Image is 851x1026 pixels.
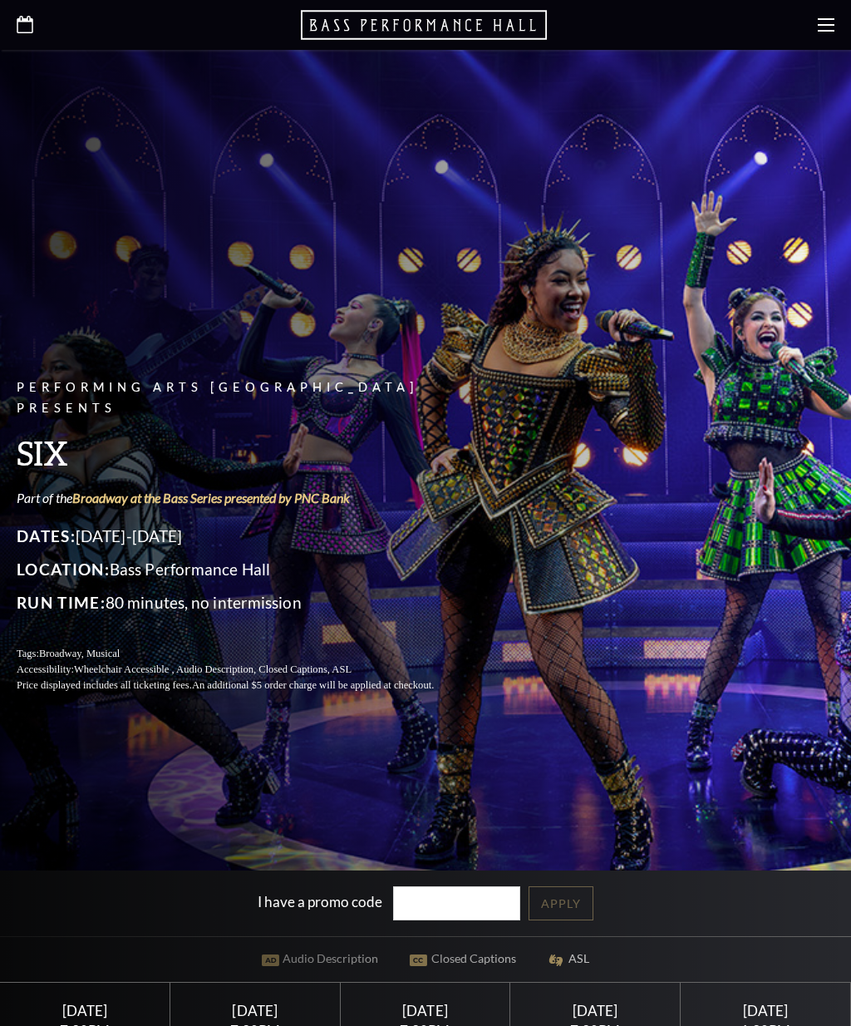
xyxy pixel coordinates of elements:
[192,679,434,691] span: An additional $5 order charge will be applied at checkout.
[701,1002,830,1019] div: [DATE]
[72,490,350,506] a: Broadway at the Bass Series presented by PNC Bank
[17,432,474,474] h3: SIX
[17,377,474,419] p: Performing Arts [GEOGRAPHIC_DATA] Presents
[17,678,474,693] p: Price displayed includes all ticketing fees.
[39,648,120,659] span: Broadway, Musical
[17,593,106,612] span: Run Time:
[20,1002,150,1019] div: [DATE]
[190,1002,320,1019] div: [DATE]
[17,556,474,583] p: Bass Performance Hall
[17,589,474,616] p: 80 minutes, no intermission
[17,489,474,507] p: Part of the
[17,662,474,678] p: Accessibility:
[74,663,352,675] span: Wheelchair Accessible , Audio Description, Closed Captions, ASL
[17,526,76,545] span: Dates:
[530,1002,660,1019] div: [DATE]
[360,1002,489,1019] div: [DATE]
[258,893,382,910] label: I have a promo code
[17,560,110,579] span: Location:
[17,523,474,550] p: [DATE]-[DATE]
[17,646,474,662] p: Tags:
